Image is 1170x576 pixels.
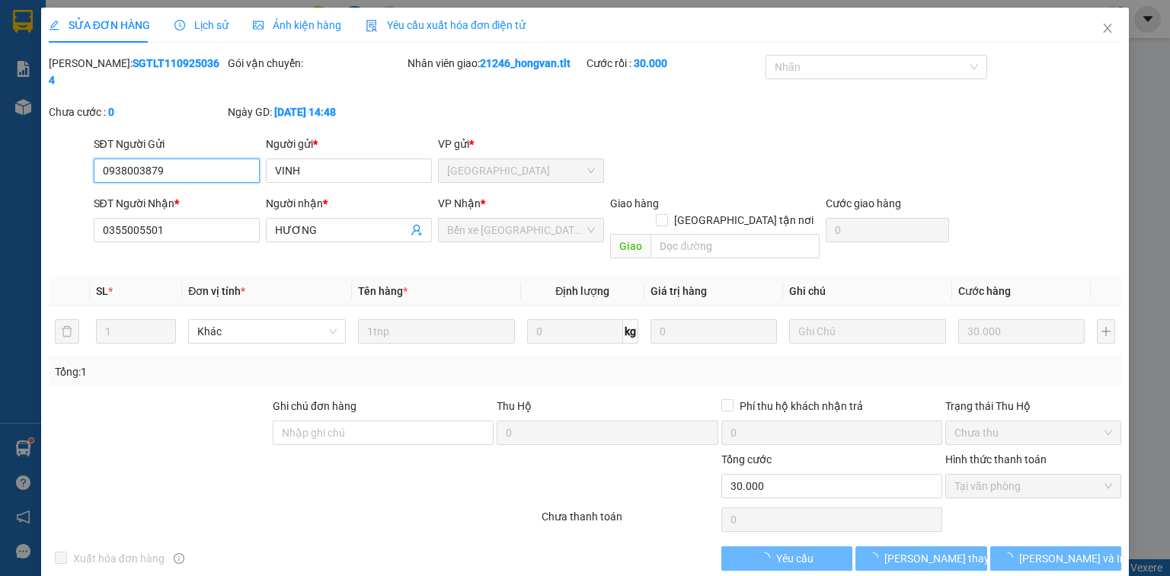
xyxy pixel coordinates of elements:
div: Người gửi [266,136,432,152]
button: Yêu cầu [721,546,853,571]
button: [PERSON_NAME] và In [990,546,1122,571]
div: SĐT Người Nhận [94,195,260,212]
span: Giao hàng [610,197,659,210]
img: icon [366,20,378,32]
span: Sài Gòn [447,159,595,182]
span: clock-circle [174,20,185,30]
label: Cước giao hàng [826,197,901,210]
span: [PERSON_NAME] thay đổi [884,550,1006,567]
span: close [1101,22,1114,34]
span: user-add [411,224,423,236]
input: Cước giao hàng [826,218,949,242]
div: [PERSON_NAME]: [49,55,225,88]
b: 21246_hongvan.tlt [480,57,571,69]
div: Cước rồi : [587,55,762,72]
span: Xuất hóa đơn hàng [67,550,171,567]
span: loading [759,552,776,563]
button: plus [1097,319,1115,344]
div: Ngày GD: [228,104,404,120]
b: 30.000 [634,57,667,69]
span: Lịch sử [174,19,229,31]
button: delete [55,319,79,344]
span: Khác [197,320,336,343]
span: loading [1002,552,1019,563]
div: Nhân viên giao: [408,55,583,72]
input: Ghi chú đơn hàng [273,421,494,445]
span: Tại văn phòng [954,475,1112,498]
div: Người nhận [266,195,432,212]
span: Tên hàng [358,285,408,297]
span: Bến xe Tiền Giang [447,219,595,242]
span: kg [623,319,638,344]
span: picture [253,20,264,30]
div: Trạng thái Thu Hộ [945,398,1121,414]
div: Chưa thanh toán [540,508,719,535]
li: VP [GEOGRAPHIC_DATA] [8,65,105,115]
span: Đơn vị tính [188,285,245,297]
label: Ghi chú đơn hàng [273,400,356,412]
input: VD: Bàn, Ghế [358,319,515,344]
span: [GEOGRAPHIC_DATA] tận nơi [668,212,820,229]
span: Giá trị hàng [651,285,707,297]
b: 0 [108,106,114,118]
span: Định lượng [555,285,609,297]
input: Dọc đường [651,234,820,258]
span: Giao [610,234,651,258]
input: Ghi Chú [789,319,946,344]
input: 0 [651,319,777,344]
span: loading [868,552,884,563]
input: 0 [958,319,1085,344]
span: Thu Hộ [497,400,532,412]
span: SỬA ĐƠN HÀNG [49,19,150,31]
b: SGTLT1109250364 [49,57,219,86]
li: VP Bến xe [GEOGRAPHIC_DATA] [105,65,203,115]
span: info-circle [174,553,184,564]
button: Close [1086,8,1129,50]
span: Cước hàng [958,285,1011,297]
label: Hình thức thanh toán [945,453,1047,466]
span: Tổng cước [721,453,772,466]
button: [PERSON_NAME] thay đổi [855,546,987,571]
div: Chưa cước : [49,104,225,120]
span: Yêu cầu xuất hóa đơn điện tử [366,19,526,31]
span: Yêu cầu [776,550,814,567]
span: VP Nhận [438,197,481,210]
div: Gói vận chuyển: [228,55,404,72]
div: Tổng: 1 [55,363,452,380]
span: Phí thu hộ khách nhận trả [734,398,869,414]
b: [DATE] 14:48 [274,106,336,118]
span: [PERSON_NAME] và In [1019,550,1126,567]
div: SĐT Người Gửi [94,136,260,152]
span: Chưa thu [954,421,1112,444]
span: Ảnh kiện hàng [253,19,341,31]
th: Ghi chú [783,277,952,306]
span: edit [49,20,59,30]
div: VP gửi [438,136,604,152]
span: SL [96,285,108,297]
li: Tân Lập Thành [8,8,221,37]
